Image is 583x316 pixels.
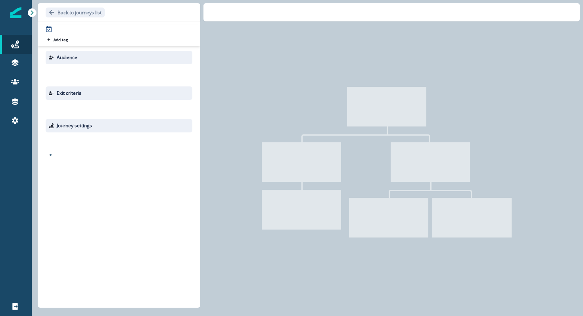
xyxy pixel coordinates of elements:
[10,7,21,18] img: Inflection
[58,9,102,16] p: Back to journeys list
[57,90,82,97] p: Exit criteria
[57,54,77,61] p: Audience
[54,37,68,42] p: Add tag
[57,122,92,129] p: Journey settings
[46,8,105,17] button: Go back
[46,36,69,43] button: Add tag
